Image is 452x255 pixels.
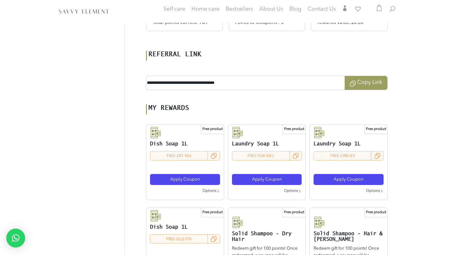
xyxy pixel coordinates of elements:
p: Laundry Soap 1L [314,141,384,147]
span: free-yo8-mej [248,154,274,158]
p: Solid Shampoo - Hair & [PERSON_NAME] [314,231,384,242]
span: Blog [289,6,301,12]
a: Self care [164,7,185,19]
span: Options [284,188,298,195]
span: Options [366,188,380,195]
span: free-zr7-9k6 [167,154,191,158]
p: Solid Shampoo - Dry Hair [232,231,302,242]
img: SavvyElement [58,8,110,14]
span: free-orn-iev [330,154,355,158]
p: Free product [282,208,305,218]
span: Apply Coupon [170,177,200,182]
span: Bestsellers [226,6,253,12]
span: $ [351,20,354,25]
p: Coupon Code [164,235,193,243]
p: Dish Soap 1L [150,224,220,230]
h3: My rewards [146,104,189,114]
p: Points to Coupons : 5 [235,19,299,26]
a:  [342,5,348,13]
span:  [342,5,348,11]
span: Apply Coupon [252,177,282,182]
p: Coupon Code [165,151,193,160]
p: Free product [201,208,224,218]
span: Contact Us [308,6,336,12]
i: copy to clipboard [374,153,380,159]
p: Laundry Soap 1L [232,141,302,147]
span: Apply Coupon [334,177,363,182]
span: free-glq-t9x [166,237,192,241]
a: About Us [259,7,283,13]
span: About Us [259,6,283,12]
i: copy to clipboard [211,236,217,242]
span: Self care [164,6,185,12]
bdi: 0.00 [351,20,363,25]
span: Home care [191,6,219,12]
p: Coupon Code [329,151,357,160]
p: Free product [364,125,387,134]
a: Blog [289,7,301,13]
p: rewards value: [317,19,381,26]
h3: Referral link [146,51,202,61]
span: Copy Link [345,76,387,90]
a: Contact Us [308,7,336,13]
i: copy to clipboard [293,153,299,159]
p: Free product [364,208,387,218]
p: Dish Soap 1L [150,141,220,147]
p: Free product [282,125,305,134]
i: copy to clipboard [211,153,217,159]
span: Options [202,188,216,195]
p: Total points earned: 789 [153,19,216,26]
p: Free product [201,125,224,134]
p: Coupon Code [246,151,275,160]
a: Home care [191,7,219,19]
a: Bestsellers [226,7,253,13]
i: copy to clipboard [350,80,356,87]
